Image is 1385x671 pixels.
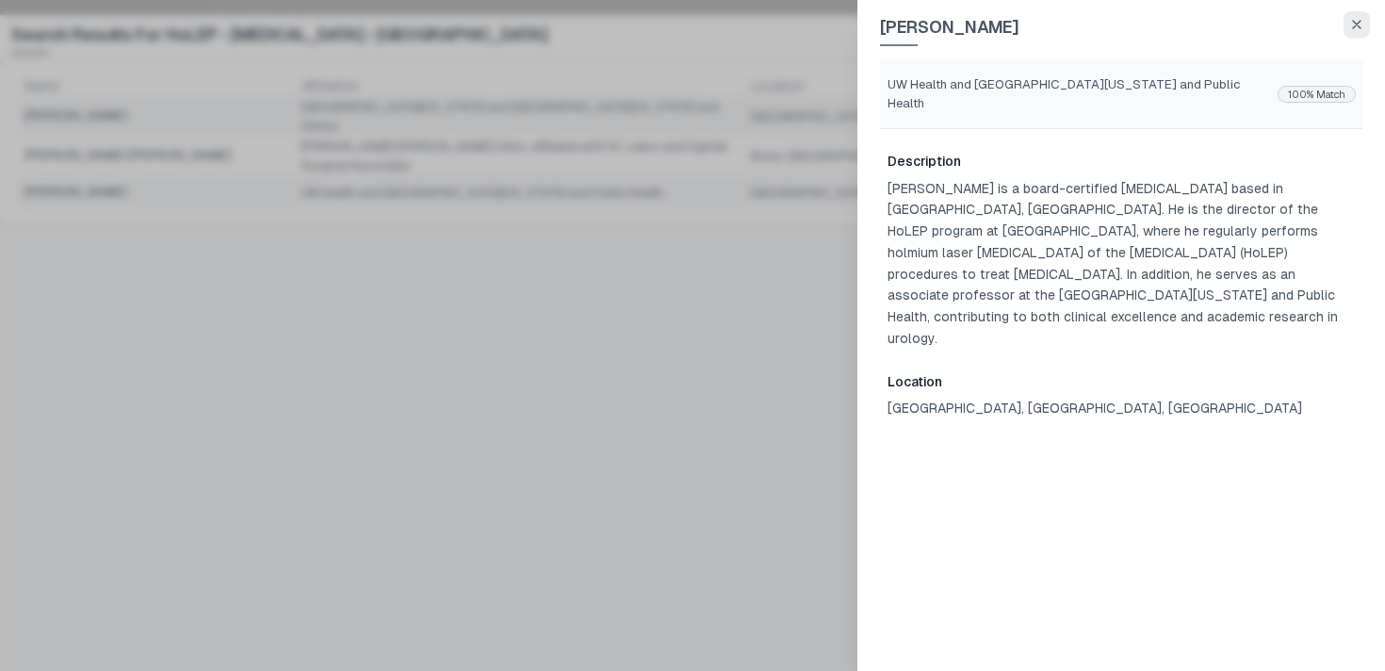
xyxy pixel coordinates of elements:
h3: Location [888,372,1355,391]
div: 100% Match [1279,87,1355,102]
p: [PERSON_NAME] is a board-certified [MEDICAL_DATA] based in [GEOGRAPHIC_DATA], [GEOGRAPHIC_DATA]. ... [888,178,1355,350]
p: [GEOGRAPHIC_DATA], [GEOGRAPHIC_DATA], [GEOGRAPHIC_DATA] [888,399,1355,417]
p: UW Health and [GEOGRAPHIC_DATA][US_STATE] and Public Health [888,75,1271,113]
h3: Description [888,152,1355,171]
span: Dan Gralnek [880,14,1018,46]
